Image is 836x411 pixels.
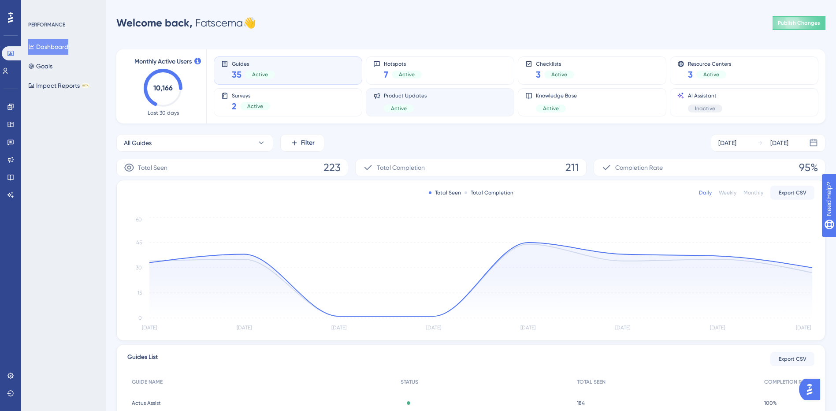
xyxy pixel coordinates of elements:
[401,378,418,385] span: STATUS
[577,378,606,385] span: TOTAL SEEN
[138,162,167,173] span: Total Seen
[399,71,415,78] span: Active
[28,58,52,74] button: Goals
[778,19,820,26] span: Publish Changes
[703,71,719,78] span: Active
[116,16,256,30] div: Fatscema 👋
[565,161,579,175] span: 211
[764,400,777,407] span: 100%
[82,83,89,88] div: BETA
[536,68,541,81] span: 3
[377,162,425,173] span: Total Completion
[116,134,273,152] button: All Guides
[132,378,163,385] span: GUIDE NAME
[384,68,388,81] span: 7
[773,16,825,30] button: Publish Changes
[770,138,788,148] div: [DATE]
[28,39,68,55] button: Dashboard
[543,105,559,112] span: Active
[743,189,763,196] div: Monthly
[280,134,324,152] button: Filter
[252,71,268,78] span: Active
[138,315,142,321] tspan: 0
[247,103,263,110] span: Active
[124,138,152,148] span: All Guides
[615,325,630,331] tspan: [DATE]
[232,92,270,98] span: Surveys
[142,325,157,331] tspan: [DATE]
[615,162,663,173] span: Completion Rate
[391,105,407,112] span: Active
[232,68,242,81] span: 35
[799,161,818,175] span: 95%
[770,352,814,366] button: Export CSV
[132,400,161,407] span: Actus Assist
[464,189,513,196] div: Total Completion
[384,92,427,99] span: Product Updates
[232,100,237,112] span: 2
[764,378,810,385] span: COMPLETION RATE
[577,400,585,407] span: 184
[148,109,179,116] span: Last 30 days
[323,161,341,175] span: 223
[28,78,89,93] button: Impact ReportsBETA
[779,189,806,196] span: Export CSV
[551,71,567,78] span: Active
[21,2,55,13] span: Need Help?
[718,138,736,148] div: [DATE]
[779,355,806,362] span: Export CSV
[153,84,173,92] text: 10,166
[237,325,252,331] tspan: [DATE]
[134,56,192,67] span: Monthly Active Users
[136,265,142,271] tspan: 30
[710,325,725,331] tspan: [DATE]
[799,376,825,403] iframe: UserGuiding AI Assistant Launcher
[384,60,422,67] span: Hotspots
[520,325,535,331] tspan: [DATE]
[536,92,577,99] span: Knowledge Base
[536,60,574,67] span: Checklists
[116,16,193,29] span: Welcome back,
[28,21,65,28] div: PERFORMANCE
[688,60,731,67] span: Resource Centers
[137,290,142,296] tspan: 15
[796,325,811,331] tspan: [DATE]
[136,217,142,223] tspan: 60
[301,138,315,148] span: Filter
[426,325,441,331] tspan: [DATE]
[699,189,712,196] div: Daily
[695,105,715,112] span: Inactive
[719,189,736,196] div: Weekly
[688,92,722,99] span: AI Assistant
[127,352,158,366] span: Guides List
[770,186,814,200] button: Export CSV
[232,60,275,67] span: Guides
[429,189,461,196] div: Total Seen
[331,325,346,331] tspan: [DATE]
[136,239,142,246] tspan: 45
[688,68,693,81] span: 3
